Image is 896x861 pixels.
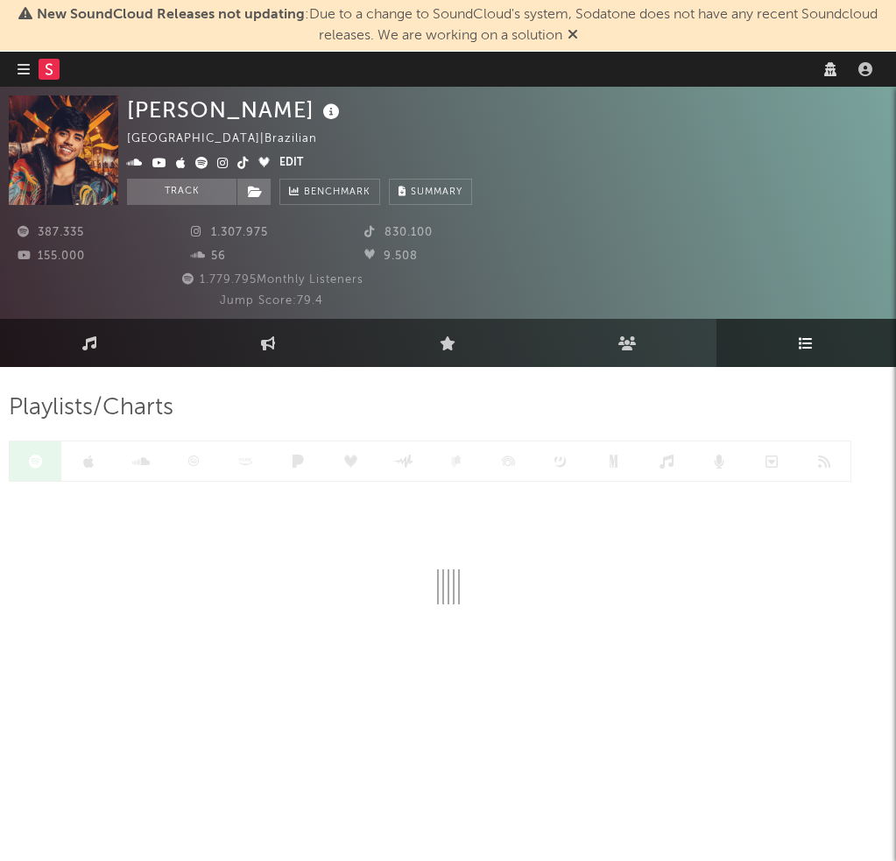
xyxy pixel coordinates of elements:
span: Playlists/Charts [9,398,173,419]
button: Edit [279,153,303,174]
span: Jump Score: 79.4 [220,295,323,307]
span: 1.307.975 [191,227,268,238]
a: Benchmark [279,179,380,205]
div: [GEOGRAPHIC_DATA] | Brazilian [127,129,337,150]
span: Benchmark [304,182,370,203]
span: New SoundCloud Releases not updating [37,8,305,22]
span: 1.779.795 Monthly Listeners [180,274,363,286]
span: Dismiss [568,29,578,43]
span: 9.508 [364,251,418,262]
span: Summary [411,187,462,197]
button: Track [127,179,236,205]
span: : Due to a change to SoundCloud's system, Sodatone does not have any recent Soundcloud releases. ... [37,8,878,43]
button: Summary [389,179,472,205]
span: 155.000 [18,251,85,262]
span: 830.100 [364,227,433,238]
span: 387.335 [18,227,84,238]
div: [PERSON_NAME] [127,95,344,124]
span: 56 [191,251,226,262]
